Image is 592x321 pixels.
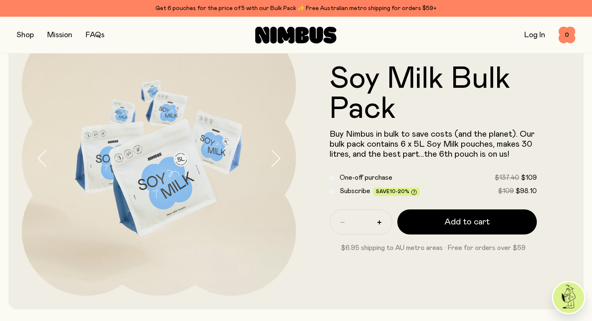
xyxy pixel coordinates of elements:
[397,209,537,234] button: Add to cart
[376,189,417,195] span: Save
[330,130,534,158] span: Buy Nimbus in bulk to save costs (and the planet). Our bulk pack contains 6 x 5L Soy Milk pouches...
[340,174,392,181] span: One-off purchase
[559,27,575,43] button: 0
[86,31,104,39] a: FAQs
[340,188,370,194] span: Subscribe
[524,31,545,39] a: Log In
[495,174,519,181] span: $137.40
[330,243,537,253] p: $6.95 shipping to AU metro areas · Free for orders over $59
[47,31,72,39] a: Mission
[445,216,490,228] span: Add to cart
[553,282,584,313] img: agent
[390,189,409,194] span: 10-20%
[516,188,537,194] span: $98.10
[330,64,537,124] h1: Soy Milk Bulk Pack
[17,3,575,13] div: Get 6 pouches for the price of 5 with our Bulk Pack ✨ Free Australian metro shipping for orders $59+
[521,174,537,181] span: $109
[498,188,514,194] span: $109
